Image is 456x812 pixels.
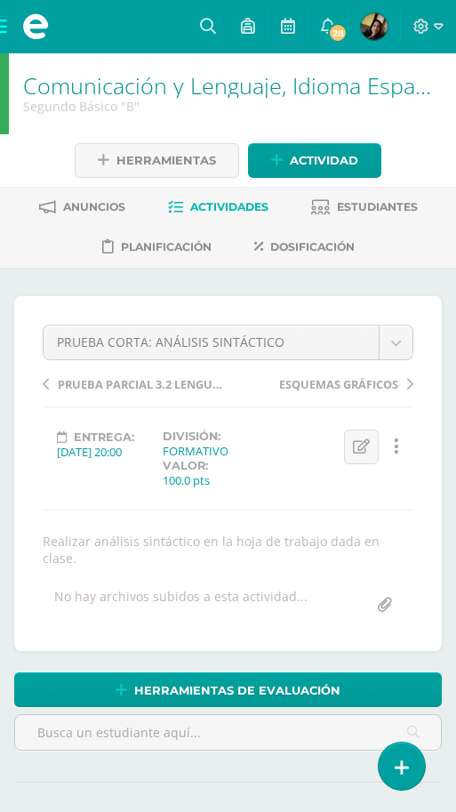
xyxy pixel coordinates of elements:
[36,533,420,567] div: Realizar análisis sintáctico en la hoja de trabajo dada en clase.
[168,193,268,221] a: Actividades
[23,70,447,100] a: Comunicación y Lenguaje, Idioma Español
[163,472,210,488] div: 100.0 pts
[63,200,125,213] span: Anuncios
[57,326,365,359] span: PRUEBA CORTA: ANÁLISIS SINTÁCTICO
[361,13,388,40] img: d3caccddea3211bd5a70dad108ead3bc.png
[228,374,414,392] a: ESQUEMAS GRÁFICOS
[74,430,134,444] span: Entrega:
[190,200,268,213] span: Actividades
[254,233,355,261] a: Dosificación
[102,233,212,261] a: Planificación
[14,672,442,707] a: Herramientas de evaluación
[23,73,442,98] h1: Comunicación y Lenguaje, Idioma Español
[57,444,134,460] div: [DATE] 20:00
[311,193,418,221] a: Estudiantes
[290,144,358,177] span: Actividad
[163,443,228,459] div: FORMATIVO
[279,376,398,392] span: ESQUEMAS GRÁFICOS
[337,200,418,213] span: Estudiantes
[54,588,308,623] div: No hay archivos subidos a esta actividad...
[121,240,212,253] span: Planificación
[328,23,348,43] span: 28
[75,143,239,178] a: Herramientas
[44,326,412,359] a: PRUEBA CORTA: ANÁLISIS SINTÁCTICO
[58,376,225,392] span: PRUEBA PARCIAL 3.2 LENGUAJE
[270,240,355,253] span: Dosificación
[116,144,216,177] span: Herramientas
[163,430,228,443] label: División:
[163,459,210,472] label: Valor:
[43,374,228,392] a: PRUEBA PARCIAL 3.2 LENGUAJE
[134,674,340,707] span: Herramientas de evaluación
[248,143,381,178] a: Actividad
[15,715,441,750] input: Busca un estudiante aquí...
[23,98,442,115] div: Segundo Básico 'B'
[39,193,125,221] a: Anuncios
